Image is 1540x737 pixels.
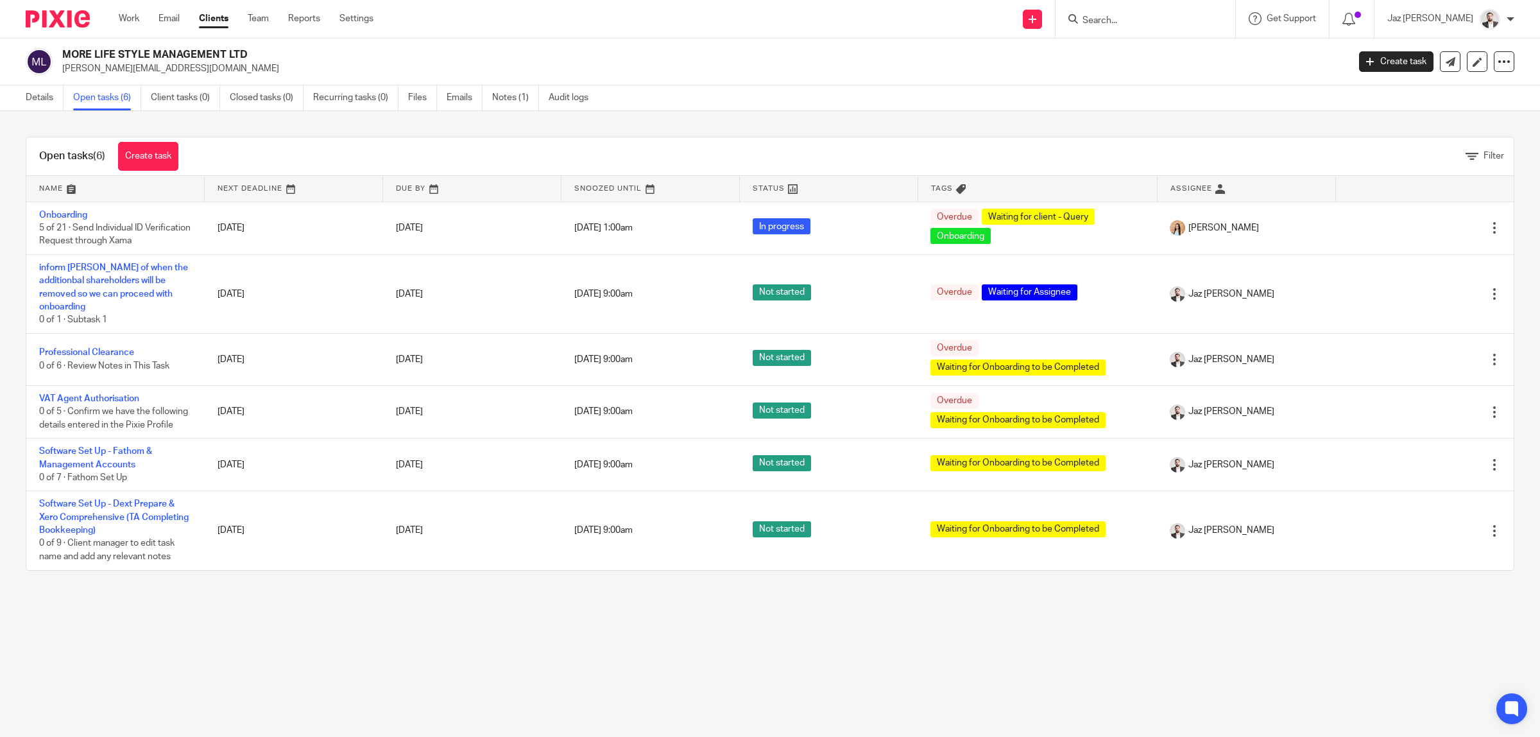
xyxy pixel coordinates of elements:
[1484,152,1504,160] span: Filter
[753,403,811,419] span: Not started
[1170,352,1185,367] img: 48292-0008-compressed%20square.jpg
[1387,12,1473,25] p: Jaz [PERSON_NAME]
[574,526,633,535] span: [DATE] 9:00am
[313,85,398,110] a: Recurring tasks (0)
[1188,353,1274,366] span: Jaz [PERSON_NAME]
[396,355,423,364] span: [DATE]
[199,12,228,25] a: Clients
[492,85,539,110] a: Notes (1)
[982,209,1095,225] span: Waiting for client - Query
[62,62,1340,75] p: [PERSON_NAME][EMAIL_ADDRESS][DOMAIN_NAME]
[1267,14,1316,23] span: Get Support
[930,209,979,225] span: Overdue
[1170,523,1185,539] img: 48292-0008-compressed%20square.jpg
[39,394,139,403] a: VAT Agent Authorisation
[396,460,423,469] span: [DATE]
[753,350,811,366] span: Not started
[1188,288,1274,300] span: Jaz [PERSON_NAME]
[26,10,90,28] img: Pixie
[930,360,1106,376] span: Waiting for Onboarding to be Completed
[1170,404,1185,420] img: 48292-0008-compressed%20square.jpg
[930,228,991,244] span: Onboarding
[753,218,810,234] span: In progress
[39,539,175,562] span: 0 of 9 · Client manager to edit task name and add any relevant notes
[1081,15,1197,27] input: Search
[93,151,105,161] span: (6)
[39,499,189,535] a: Software Set Up - Dext Prepare & Xero Comprehensive (TA Completing Bookkeeping)
[574,223,633,232] span: [DATE] 1:00am
[339,12,373,25] a: Settings
[230,85,304,110] a: Closed tasks (0)
[62,48,1084,62] h2: MORE LIFE STYLE MANAGEMENT LTD
[574,355,633,364] span: [DATE] 9:00am
[396,407,423,416] span: [DATE]
[1359,51,1433,72] a: Create task
[288,12,320,25] a: Reports
[574,408,633,417] span: [DATE] 9:00am
[396,526,423,535] span: [DATE]
[39,211,87,220] a: Onboarding
[73,85,141,110] a: Open tasks (6)
[39,263,188,311] a: inform [PERSON_NAME] of when the additionbal shareholders will be removed so we can proceed with ...
[158,12,180,25] a: Email
[205,333,383,385] td: [DATE]
[931,185,953,192] span: Tags
[205,254,383,333] td: [DATE]
[39,447,152,469] a: Software Set Up - Fathom & Management Accounts
[118,142,178,171] a: Create task
[248,12,269,25] a: Team
[574,460,633,469] span: [DATE] 9:00am
[753,521,811,537] span: Not started
[930,393,979,409] span: Overdue
[1170,457,1185,473] img: 48292-0008-compressed%20square.jpg
[930,521,1106,537] span: Waiting for Onboarding to be Completed
[1170,220,1185,236] img: Linkedin%20Posts%20-%20Client%20success%20stories%20(1).png
[1188,405,1274,418] span: Jaz [PERSON_NAME]
[396,223,423,232] span: [DATE]
[1170,286,1185,302] img: 48292-0008-compressed%20square.jpg
[205,438,383,491] td: [DATE]
[39,473,127,482] span: 0 of 7 · Fathom Set Up
[26,85,64,110] a: Details
[205,491,383,570] td: [DATE]
[753,284,811,300] span: Not started
[39,150,105,163] h1: Open tasks
[1480,9,1500,30] img: 48292-0008-compressed%20square.jpg
[39,361,169,370] span: 0 of 6 · Review Notes in This Task
[753,185,785,192] span: Status
[930,284,979,300] span: Overdue
[205,385,383,438] td: [DATE]
[549,85,598,110] a: Audit logs
[151,85,220,110] a: Client tasks (0)
[39,223,191,246] span: 5 of 21 · Send Individual ID Verification Request through Xama
[930,412,1106,428] span: Waiting for Onboarding to be Completed
[205,202,383,254] td: [DATE]
[1188,458,1274,471] span: Jaz [PERSON_NAME]
[930,340,979,356] span: Overdue
[119,12,139,25] a: Work
[408,85,437,110] a: Files
[930,455,1106,471] span: Waiting for Onboarding to be Completed
[753,455,811,471] span: Not started
[447,85,483,110] a: Emails
[26,48,53,75] img: svg%3E
[396,290,423,299] span: [DATE]
[1188,524,1274,537] span: Jaz [PERSON_NAME]
[574,185,642,192] span: Snoozed Until
[574,290,633,299] span: [DATE] 9:00am
[1188,221,1259,234] span: [PERSON_NAME]
[982,284,1077,300] span: Waiting for Assignee
[39,407,188,429] span: 0 of 5 · Confirm we have the following details entered in the Pixie Profile
[39,348,134,357] a: Professional Clearance
[39,315,107,324] span: 0 of 1 · Subtask 1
